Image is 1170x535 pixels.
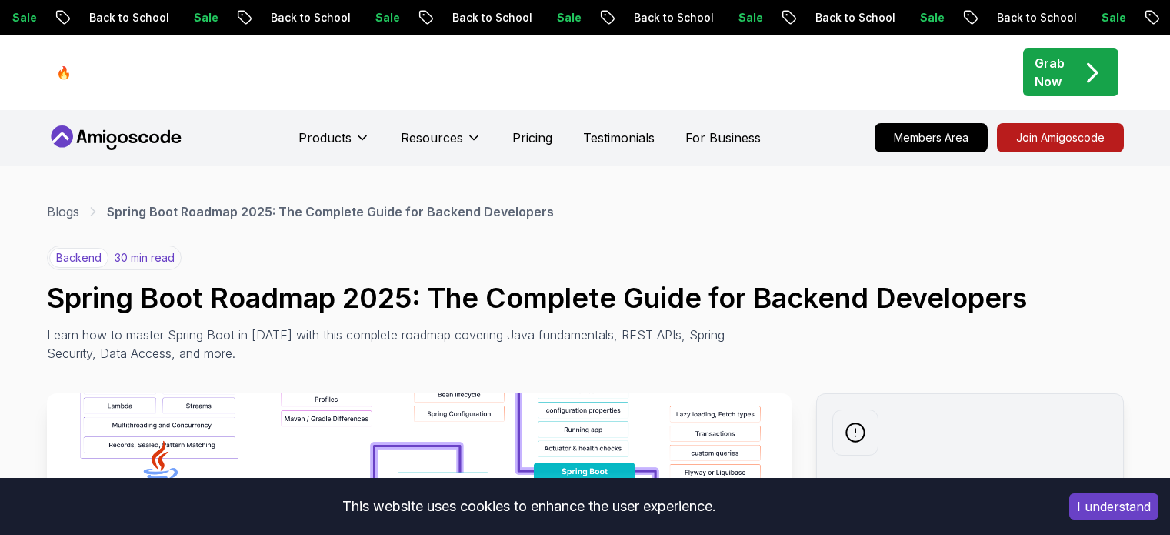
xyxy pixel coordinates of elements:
p: backend [49,248,108,268]
a: Join Amigoscode [997,123,1124,152]
p: Back to School [258,10,362,25]
a: For Business [685,129,761,147]
a: Pricing [512,129,552,147]
p: Back to School [76,10,181,25]
p: Sale [907,10,956,25]
button: Products [298,129,370,159]
a: Blogs [47,202,79,221]
h1: Spring Boot Roadmap 2025: The Complete Guide for Backend Developers [47,283,1124,313]
p: Back to School [621,10,725,25]
p: Members Area [875,124,987,152]
p: Products [298,129,352,147]
p: Back to School [439,10,544,25]
p: Sale [725,10,775,25]
a: Members Area [875,123,988,152]
p: Resources [401,129,463,147]
p: Sale [544,10,593,25]
p: Sale [362,10,412,25]
p: Join Amigoscode [998,124,1123,152]
p: Sale [1088,10,1138,25]
button: Resources [401,129,482,159]
p: Learn how to master Spring Boot in [DATE] with this complete roadmap covering Java fundamentals, ... [47,326,736,363]
p: Back to School [802,10,907,25]
a: Testimonials [583,129,655,147]
p: Grab Now [1035,54,1065,91]
p: 30 min read [115,250,175,266]
p: Sale [181,10,230,25]
div: This website uses cookies to enhance the user experience. [12,490,1046,523]
p: Back to School [984,10,1088,25]
button: Accept cookies [1069,493,1158,520]
p: Spring Boot Roadmap 2025: The Complete Guide for Backend Developers [107,202,554,221]
p: 🔥 Back to School Sale - Our best prices of the year! [56,63,369,82]
h2: Weekly newsletter [832,474,1108,496]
